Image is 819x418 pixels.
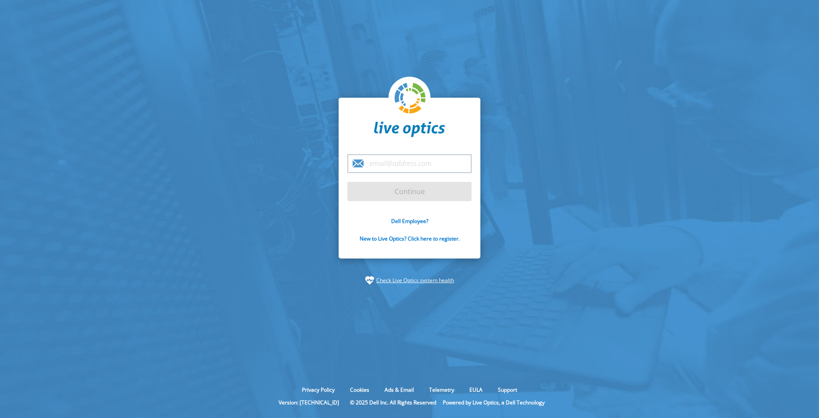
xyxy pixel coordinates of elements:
img: status-check-icon.svg [365,276,374,285]
input: email@address.com [347,154,472,173]
a: Check Live Optics system health [376,276,454,285]
a: Privacy Policy [295,386,341,393]
a: Telemetry [423,386,461,393]
li: © 2025 Dell Inc. All Rights Reserved [346,399,441,406]
img: liveoptics-logo.svg [395,83,426,114]
a: New to Live Optics? Click here to register. [360,235,460,242]
a: Support [491,386,524,393]
li: Version: [TECHNICAL_ID] [274,399,343,406]
a: Cookies [343,386,376,393]
li: Powered by Live Optics, a Dell Technology [443,399,545,406]
img: liveoptics-word.svg [374,121,445,137]
a: EULA [463,386,489,393]
a: Dell Employee? [391,217,428,225]
a: Ads & Email [378,386,420,393]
